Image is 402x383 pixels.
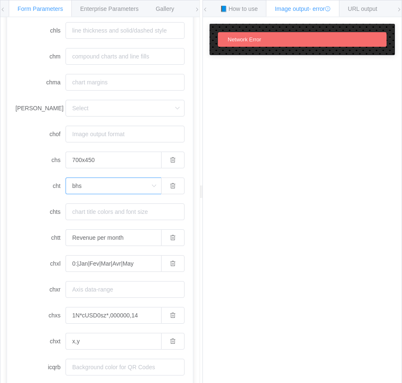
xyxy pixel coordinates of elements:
[15,281,66,298] label: chxr
[66,281,185,298] input: Axis data-range
[15,333,66,350] label: chxt
[66,74,185,91] input: chart margins
[66,229,161,246] input: chart title
[66,152,161,168] input: Chart size (<width>x<height>)
[66,203,185,220] input: chart title colors and font size
[15,126,66,142] label: chof
[66,126,185,142] input: Image output format
[66,22,185,39] input: line thickness and solid/dashed style
[66,48,185,65] input: compound charts and line fills
[80,5,139,12] span: Enterprise Parameters
[15,48,66,65] label: chm
[309,5,331,12] span: - error
[228,36,261,43] span: Network Error
[15,178,66,194] label: cht
[66,100,185,117] input: Select
[15,255,66,272] label: chxl
[18,5,63,12] span: Form Parameters
[66,333,161,350] input: Display values on your axis lines or change which axes are shown
[15,307,66,324] label: chxs
[66,359,185,375] input: Background color for QR Codes
[66,255,161,272] input: Custom string axis labels on any axis
[15,229,66,246] label: chtt
[15,74,66,91] label: chma
[348,5,377,12] span: URL output
[15,359,66,375] label: icqrb
[66,307,161,324] input: Font size, color for axis labels, both custom labels and default label values
[275,5,331,12] span: Image output
[15,152,66,168] label: chs
[220,5,258,12] span: 📘 How to use
[15,22,66,39] label: chls
[66,178,161,194] input: Select
[15,100,66,117] label: [PERSON_NAME]
[156,5,174,12] span: Gallery
[15,203,66,220] label: chts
